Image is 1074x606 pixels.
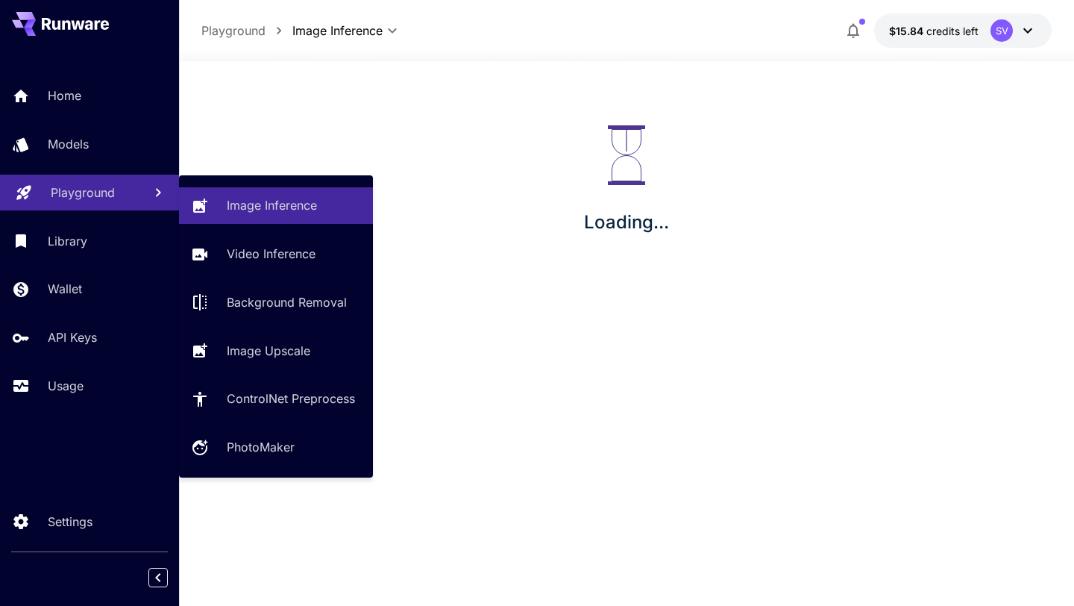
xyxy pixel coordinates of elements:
p: Models [48,135,89,153]
p: PhotoMaker [227,438,295,456]
p: Playground [201,22,266,40]
p: Wallet [48,280,82,298]
button: Collapse sidebar [148,568,168,587]
p: Image Upscale [227,342,310,360]
a: ControlNet Preprocess [179,381,373,417]
span: Image Inference [292,22,383,40]
a: Image Inference [179,187,373,224]
p: Video Inference [227,245,315,263]
div: $15.83632 [889,23,979,39]
p: API Keys [48,328,97,346]
p: Playground [51,184,115,202]
div: Collapse sidebar [160,564,179,591]
a: Background Removal [179,284,373,321]
p: Library [48,232,87,250]
p: ControlNet Preprocess [227,390,355,407]
p: Settings [48,513,92,531]
nav: breadcrumb [201,22,292,40]
p: Usage [48,377,84,395]
p: Image Inference [227,196,317,214]
p: Home [48,87,81,104]
a: Image Upscale [179,332,373,369]
p: Background Removal [227,293,347,311]
span: credits left [926,25,979,37]
a: PhotoMaker [179,429,373,466]
span: $15.84 [889,25,926,37]
a: Video Inference [179,236,373,272]
p: Loading... [584,209,669,236]
button: $15.83632 [874,13,1052,48]
div: SV [990,19,1013,42]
